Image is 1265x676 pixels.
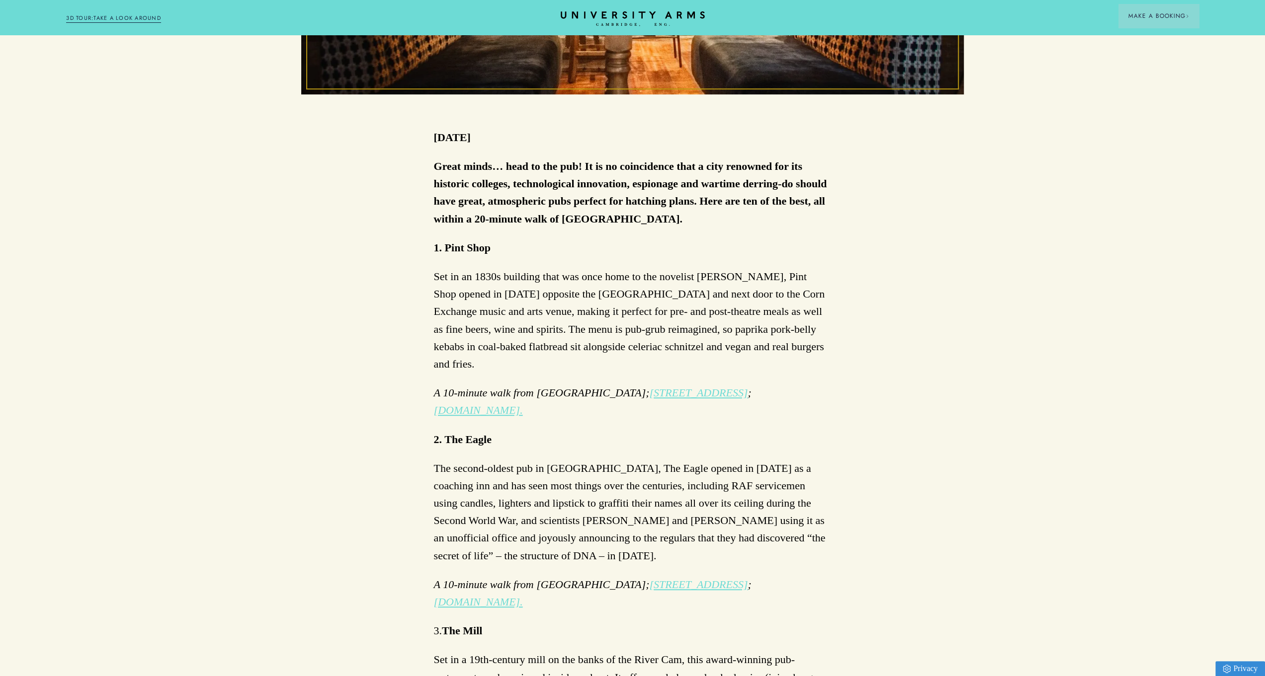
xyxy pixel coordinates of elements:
a: [DOMAIN_NAME]. [434,404,523,416]
strong: Great minds… head to the pub! It is no coincidence that a city renowned for its historic colleges... [434,160,827,225]
em: A 10-minute walk from [GEOGRAPHIC_DATA]; [434,578,650,591]
p: [DATE] [434,129,471,146]
p: The second-oldest pub in [GEOGRAPHIC_DATA], The Eagle opened in [DATE] as a coaching inn and has ... [434,459,832,564]
button: Make a BookingArrow icon [1118,4,1199,28]
img: Privacy [1223,665,1231,673]
strong: 1. Pint Shop [434,241,491,254]
strong: The Mill [442,624,482,637]
a: Privacy [1215,661,1265,676]
a: 3D TOUR:TAKE A LOOK AROUND [66,14,161,23]
a: Home [561,11,705,27]
em: ; [748,578,751,591]
img: Arrow icon [1185,14,1189,18]
a: [STREET_ADDRESS] [649,386,748,399]
em: A 10-minute walk from [GEOGRAPHIC_DATA]; [434,386,650,399]
a: [DOMAIN_NAME]. [434,596,523,608]
p: Set in an 1830s building that was once home to the novelist [PERSON_NAME], Pint Shop opened in [D... [434,268,832,373]
strong: 2. The Eagle [434,433,492,446]
em: ; [748,386,751,399]
p: 3. [434,622,832,639]
a: [STREET_ADDRESS] [649,578,748,591]
span: Make a Booking [1128,11,1189,20]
